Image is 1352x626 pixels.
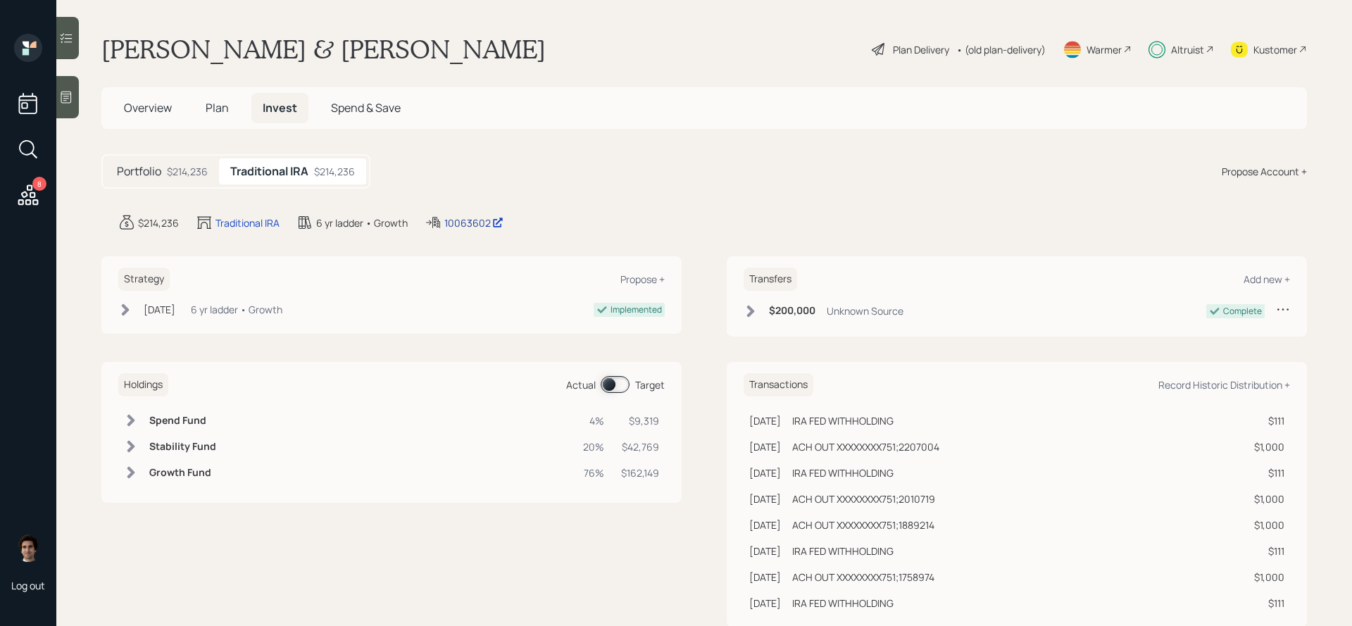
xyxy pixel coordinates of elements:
[792,570,934,584] div: ACH OUT XXXXXXXX751;1758974
[444,215,503,230] div: 10063602
[316,215,408,230] div: 6 yr ladder • Growth
[1254,544,1284,558] div: $111
[1244,273,1290,286] div: Add new +
[792,439,939,454] div: ACH OUT XXXXXXXX751;2207004
[1254,596,1284,611] div: $111
[118,268,170,291] h6: Strategy
[621,413,659,428] div: $9,319
[635,377,665,392] div: Target
[792,518,934,532] div: ACH OUT XXXXXXXX751;1889214
[749,439,781,454] div: [DATE]
[149,441,216,453] h6: Stability Fund
[956,42,1046,57] div: • (old plan-delivery)
[769,305,815,317] h6: $200,000
[749,518,781,532] div: [DATE]
[620,273,665,286] div: Propose +
[263,100,297,115] span: Invest
[1222,164,1307,179] div: Propose Account +
[101,34,546,65] h1: [PERSON_NAME] & [PERSON_NAME]
[1223,305,1262,318] div: Complete
[792,492,935,506] div: ACH OUT XXXXXXXX751;2010719
[583,465,604,480] div: 76%
[583,439,604,454] div: 20%
[144,302,175,317] div: [DATE]
[11,579,45,592] div: Log out
[1254,492,1284,506] div: $1,000
[1254,413,1284,428] div: $111
[1254,518,1284,532] div: $1,000
[138,215,179,230] div: $214,236
[749,570,781,584] div: [DATE]
[118,373,168,396] h6: Holdings
[744,373,813,396] h6: Transactions
[749,492,781,506] div: [DATE]
[206,100,229,115] span: Plan
[124,100,172,115] span: Overview
[749,596,781,611] div: [DATE]
[1171,42,1204,57] div: Altruist
[792,413,894,428] div: IRA FED WITHHOLDING
[792,596,894,611] div: IRA FED WITHHOLDING
[827,303,903,318] div: Unknown Source
[191,302,282,317] div: 6 yr ladder • Growth
[14,534,42,562] img: harrison-schaefer-headshot-2.png
[331,100,401,115] span: Spend & Save
[1254,570,1284,584] div: $1,000
[792,544,894,558] div: IRA FED WITHHOLDING
[1087,42,1122,57] div: Warmer
[621,465,659,480] div: $162,149
[32,177,46,191] div: 8
[230,165,308,178] h5: Traditional IRA
[893,42,949,57] div: Plan Delivery
[117,165,161,178] h5: Portfolio
[749,413,781,428] div: [DATE]
[611,303,662,316] div: Implemented
[792,465,894,480] div: IRA FED WITHHOLDING
[1254,465,1284,480] div: $111
[1158,378,1290,392] div: Record Historic Distribution +
[744,268,797,291] h6: Transfers
[749,544,781,558] div: [DATE]
[566,377,596,392] div: Actual
[749,465,781,480] div: [DATE]
[621,439,659,454] div: $42,769
[1253,42,1297,57] div: Kustomer
[149,415,216,427] h6: Spend Fund
[215,215,280,230] div: Traditional IRA
[149,467,216,479] h6: Growth Fund
[1254,439,1284,454] div: $1,000
[167,164,208,179] div: $214,236
[583,413,604,428] div: 4%
[314,164,355,179] div: $214,236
